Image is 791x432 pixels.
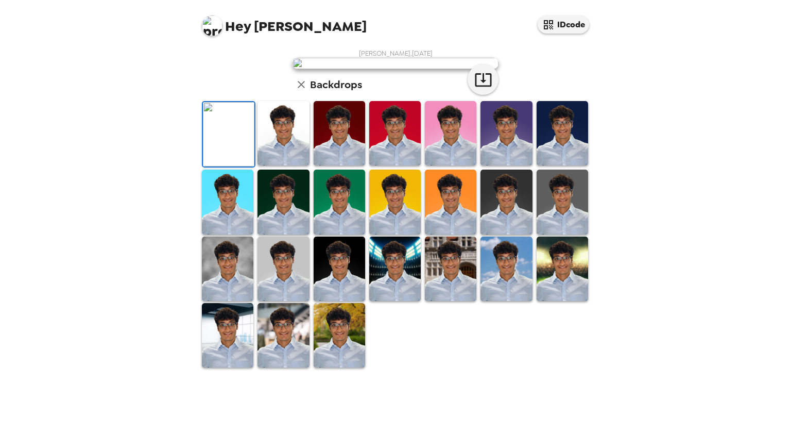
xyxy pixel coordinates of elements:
[293,58,498,69] img: user
[225,17,251,36] span: Hey
[202,10,367,34] span: [PERSON_NAME]
[310,76,362,93] h6: Backdrops
[538,15,589,34] button: IDcode
[202,15,222,36] img: profile pic
[203,102,254,167] img: Original
[359,49,433,58] span: [PERSON_NAME] , [DATE]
